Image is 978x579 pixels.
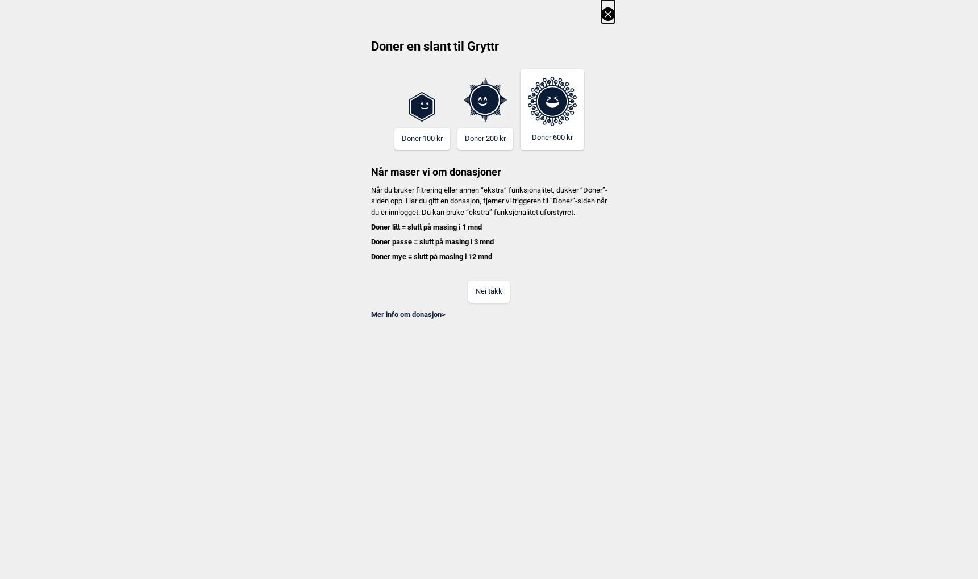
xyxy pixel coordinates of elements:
[371,223,482,231] b: Doner litt = slutt på masing i 1 mnd
[521,69,584,150] button: Doner 600 kr
[394,128,450,150] button: Doner 100 kr
[457,128,513,150] button: Doner 200 kr
[364,150,615,179] h3: Når maser vi om donasjoner
[371,310,446,319] a: Mer info om donasjon>
[364,38,615,63] h2: Doner en slant til Gryttr
[364,185,615,263] p: Når du bruker filtrering eller annen “ekstra” funksjonalitet, dukker “Doner”-siden opp. Har du gi...
[468,281,510,303] button: Nei takk
[371,252,492,261] b: Doner mye = slutt på masing i 12 mnd
[371,238,494,246] b: Doner passe = slutt på masing i 3 mnd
